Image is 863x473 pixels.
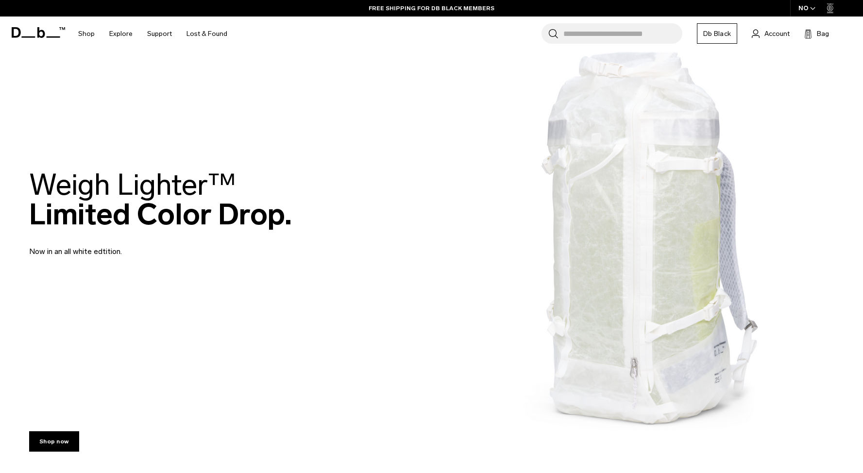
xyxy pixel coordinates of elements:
a: Explore [109,17,133,51]
p: Now in an all white edtition. [29,234,262,257]
a: Lost & Found [186,17,227,51]
a: Db Black [697,23,737,44]
span: Account [764,29,790,39]
a: Support [147,17,172,51]
button: Bag [804,28,829,39]
h2: Limited Color Drop. [29,170,292,229]
a: Account [752,28,790,39]
span: Weigh Lighter™ [29,167,236,203]
nav: Main Navigation [71,17,235,51]
span: Bag [817,29,829,39]
a: Shop [78,17,95,51]
a: FREE SHIPPING FOR DB BLACK MEMBERS [369,4,494,13]
a: Shop now [29,431,79,452]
